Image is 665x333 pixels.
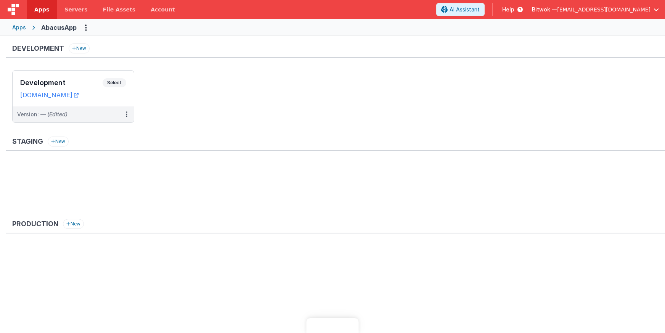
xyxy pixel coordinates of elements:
[48,137,69,146] button: New
[532,6,659,13] button: Bitwok — [EMAIL_ADDRESS][DOMAIN_NAME]
[34,6,49,13] span: Apps
[12,24,26,31] div: Apps
[69,43,90,53] button: New
[47,111,67,117] span: (Edited)
[64,6,87,13] span: Servers
[450,6,480,13] span: AI Assistant
[12,45,64,52] h3: Development
[502,6,514,13] span: Help
[17,111,67,118] div: Version: —
[532,6,557,13] span: Bitwok —
[436,3,485,16] button: AI Assistant
[63,219,84,229] button: New
[12,220,58,228] h3: Production
[80,21,92,34] button: Options
[41,23,77,32] div: AbacusApp
[20,79,103,87] h3: Development
[557,6,651,13] span: [EMAIL_ADDRESS][DOMAIN_NAME]
[20,91,79,99] a: [DOMAIN_NAME]
[103,78,126,87] span: Select
[103,6,136,13] span: File Assets
[12,138,43,145] h3: Staging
